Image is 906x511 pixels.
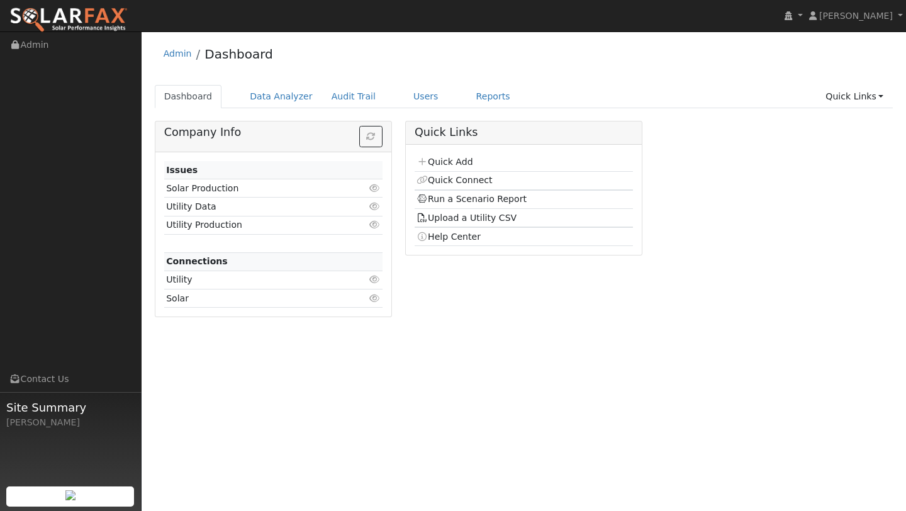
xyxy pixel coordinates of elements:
i: Click to view [369,294,381,303]
a: Quick Add [417,157,473,167]
div: [PERSON_NAME] [6,416,135,429]
a: Quick Links [816,85,893,108]
a: Dashboard [204,47,273,62]
td: Utility Production [164,216,347,234]
i: Click to view [369,184,381,193]
a: Reports [467,85,520,108]
span: Site Summary [6,399,135,416]
img: SolarFax [9,7,128,33]
a: Help Center [417,232,481,242]
td: Utility Data [164,198,347,216]
h5: Quick Links [415,126,633,139]
strong: Connections [166,256,228,266]
a: Quick Connect [417,175,492,185]
a: Run a Scenario Report [417,194,527,204]
i: Click to view [369,220,381,229]
a: Dashboard [155,85,222,108]
i: Click to view [369,275,381,284]
a: Audit Trail [322,85,385,108]
img: retrieve [65,490,75,500]
a: Data Analyzer [240,85,322,108]
a: Upload a Utility CSV [417,213,517,223]
a: Admin [164,48,192,59]
strong: Issues [166,165,198,175]
span: [PERSON_NAME] [819,11,893,21]
td: Solar [164,289,347,308]
h5: Company Info [164,126,383,139]
a: Users [404,85,448,108]
i: Click to view [369,202,381,211]
td: Utility [164,271,347,289]
td: Solar Production [164,179,347,198]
